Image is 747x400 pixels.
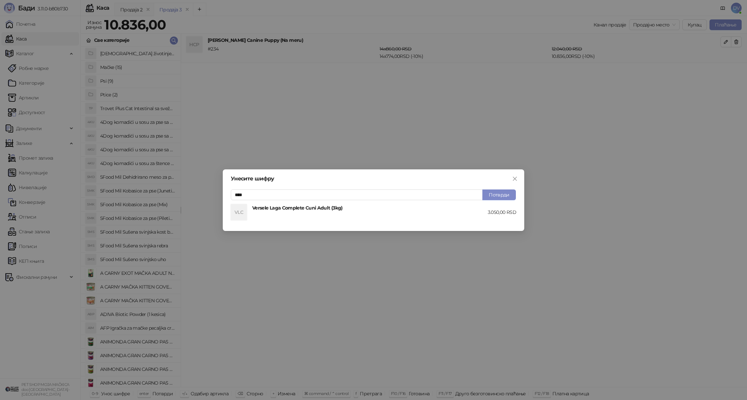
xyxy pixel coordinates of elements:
[510,173,520,184] button: Close
[488,209,516,216] div: 3.050,00 RSD
[231,204,247,220] div: VLC
[252,204,488,212] h4: Versele Laga Complete Cuni Adult (3kg)
[482,189,516,200] button: Потврди
[510,176,520,181] span: Close
[231,176,516,181] div: Унесите шифру
[512,176,518,181] span: close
